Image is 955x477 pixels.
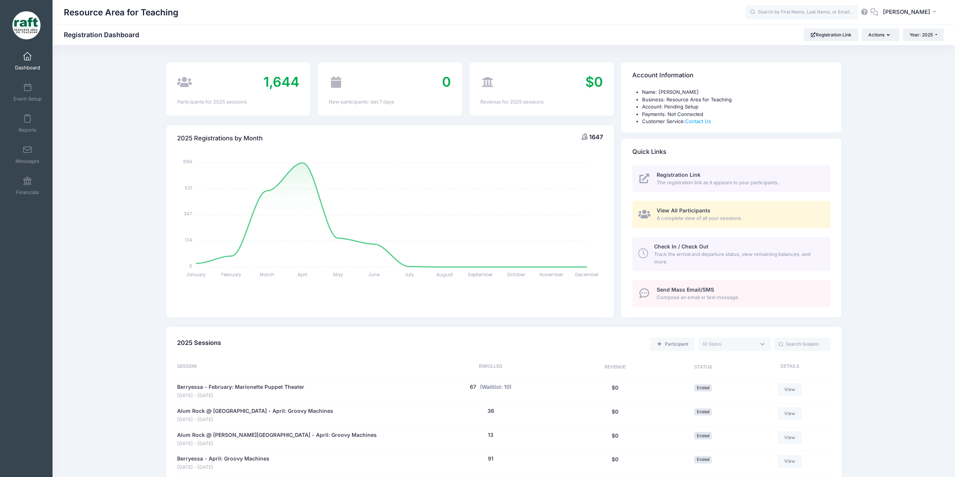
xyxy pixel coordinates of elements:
span: Financials [16,189,39,196]
span: Ended [694,456,712,463]
span: Messages [15,158,39,164]
span: Send Mass Email/SMS [657,286,714,293]
span: $0 [585,74,603,90]
span: Ended [694,384,712,391]
a: Messages [10,141,45,168]
span: Check In / Check Out [654,243,708,250]
span: [DATE] - [DATE] [177,416,333,423]
button: (Waitlist: 10) [480,383,511,391]
tspan: January [186,271,206,278]
tspan: February [221,271,241,278]
a: View [778,431,802,444]
span: 1,644 [263,74,299,90]
button: [PERSON_NAME] [878,4,944,21]
span: Year: 2025 [910,32,933,38]
a: Berryessa - April: Groovy Machines [177,455,269,463]
div: $0 [569,383,661,399]
tspan: 521 [185,184,192,191]
span: Event Setup [14,96,42,102]
span: A complete view of all your sessions. [657,215,822,222]
tspan: 0 [189,263,192,269]
a: Add a new manual registration [650,338,695,351]
a: View All Participants A complete view of all your sessions. [632,201,830,228]
span: 0 [442,74,451,90]
span: [DATE] - [DATE] [177,440,377,447]
img: Resource Area for Teaching [12,11,41,39]
button: 91 [488,455,493,463]
a: Check In / Check Out Track the arrival and departure status, view remaining balances, and more. [632,237,830,271]
input: Search Session [774,338,830,351]
li: Account: Pending Setup [642,103,830,111]
span: The registration link as it appears to your participants. [657,179,822,187]
a: Contact Us [685,118,711,124]
span: [PERSON_NAME] [883,8,930,16]
a: Alum Rock @ [PERSON_NAME][GEOGRAPHIC_DATA] - April: Groovy Machines [177,431,377,439]
span: Ended [694,408,712,415]
a: Alum Rock @ [GEOGRAPHIC_DATA] - April: Groovy Machines [177,407,333,415]
div: Enrolled [412,363,569,372]
li: Business: Resource Area for Teaching [642,96,830,104]
h1: Registration Dashboard [64,31,146,39]
span: [DATE] - [DATE] [177,392,304,399]
h4: Quick Links [632,141,666,163]
li: Payments: Not Connected [642,111,830,118]
a: Event Setup [10,79,45,105]
h4: Account Information [632,65,693,86]
div: Revenue for 2025 sessions [480,98,603,106]
span: 2025 Sessions [177,339,221,346]
span: Compose an email or text message. [657,294,822,301]
a: Financials [10,173,45,199]
tspan: March [260,271,274,278]
div: Revenue [569,363,661,372]
a: Dashboard [10,48,45,74]
span: Ended [694,432,712,439]
tspan: June [368,271,379,278]
a: Registration Link [804,29,858,41]
div: Details [746,363,830,372]
span: Dashboard [15,65,40,71]
tspan: 174 [185,236,192,243]
div: $0 [569,431,661,447]
button: Actions [862,29,899,41]
button: Year: 2025 [903,29,944,41]
span: [DATE] - [DATE] [177,464,269,471]
button: 67 [470,383,476,391]
tspan: July [405,271,414,278]
span: 1647 [589,133,603,141]
textarea: Search [702,341,756,348]
a: Berryessa - February: Marionette Puppet Theater [177,383,304,391]
span: Reports [18,127,36,133]
button: 13 [488,431,493,439]
h1: Resource Area for Teaching [64,4,178,21]
tspan: November [540,271,563,278]
tspan: August [436,271,453,278]
li: Name: [PERSON_NAME] [642,89,830,96]
div: Status [660,363,745,372]
a: Registration Link The registration link as it appears to your participants. [632,165,830,193]
h4: 2025 Registrations by Month [177,128,263,149]
a: View [778,407,802,420]
div: Session [177,363,412,372]
div: Participants for 2025 sessions [177,98,299,106]
tspan: 347 [184,211,192,217]
a: View [778,455,802,468]
div: New participants: last 7 days [329,98,451,106]
span: View All Participants [657,207,710,214]
a: View [778,383,802,396]
button: 36 [487,407,494,415]
tspan: December [575,271,599,278]
li: Customer Service: [642,118,830,125]
span: Registration Link [657,172,701,178]
span: Track the arrival and departure status, view remaining balances, and more. [654,251,822,265]
input: Search by First Name, Last Name, or Email... [745,5,858,20]
tspan: 694 [183,158,192,165]
a: Reports [10,110,45,137]
tspan: May [333,271,343,278]
div: $0 [569,455,661,471]
tspan: October [507,271,525,278]
tspan: September [468,271,493,278]
div: $0 [569,407,661,423]
a: Send Mass Email/SMS Compose an email or text message. [632,280,830,307]
tspan: April [298,271,307,278]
